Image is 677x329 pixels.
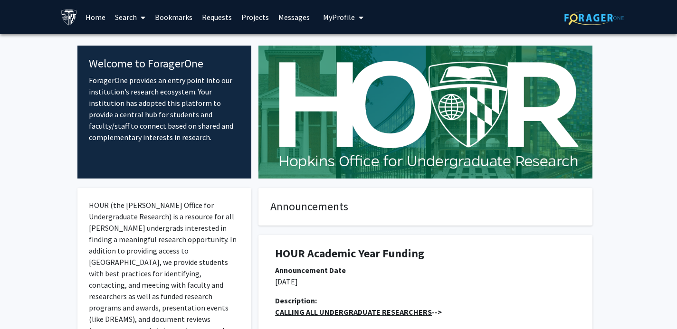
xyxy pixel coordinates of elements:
a: Home [81,0,110,34]
img: Cover Image [258,46,592,179]
iframe: Chat [7,286,40,322]
img: Johns Hopkins University Logo [61,9,77,26]
u: CALLING ALL UNDERGRADUATE RESEARCHERS [275,307,432,317]
a: Projects [237,0,274,34]
a: Bookmarks [150,0,197,34]
p: ForagerOne provides an entry point into our institution’s research ecosystem. Your institution ha... [89,75,240,143]
h1: HOUR Academic Year Funding [275,247,576,261]
img: ForagerOne Logo [564,10,624,25]
div: Description: [275,295,576,306]
div: Announcement Date [275,264,576,276]
strong: --> [275,307,442,317]
p: [DATE] [275,276,576,287]
a: Messages [274,0,315,34]
h4: Welcome to ForagerOne [89,57,240,71]
a: Requests [197,0,237,34]
h4: Announcements [270,200,581,214]
a: Search [110,0,150,34]
span: My Profile [323,12,355,22]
